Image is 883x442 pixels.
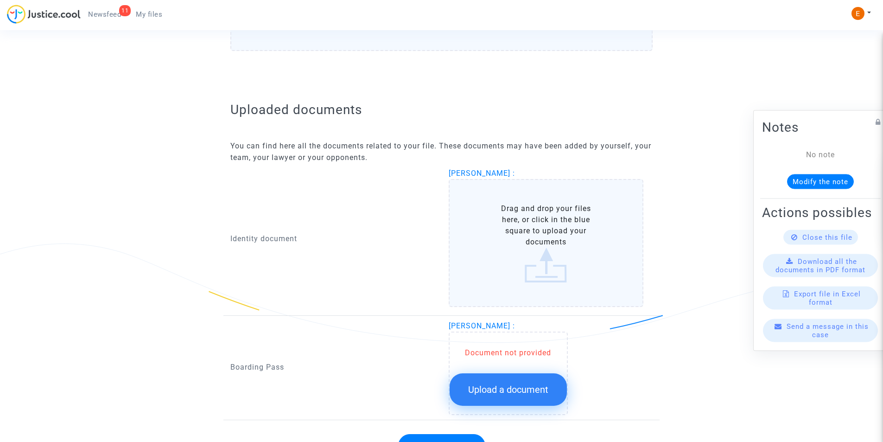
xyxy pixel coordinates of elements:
[802,233,852,241] span: Close this file
[119,5,131,16] div: 11
[88,10,121,19] span: Newsfeed
[136,10,162,19] span: My files
[468,384,548,395] span: Upload a document
[450,347,567,359] div: Document not provided
[7,5,81,24] img: jc-logo.svg
[449,169,515,178] span: [PERSON_NAME] :
[230,361,435,373] p: Boarding Pass
[230,141,651,162] span: You can find here all the documents related to your file. These documents may have been added by ...
[449,321,515,330] span: [PERSON_NAME] :
[81,7,128,21] a: 11Newsfeed
[128,7,170,21] a: My files
[787,174,854,189] button: Modify the note
[794,289,861,306] span: Export file in Excel format
[450,373,567,406] button: Upload a document
[762,204,879,220] h2: Actions possibles
[851,7,864,20] img: ACg8ocIeiFvHKe4dA5oeRFd_CiCnuxWUEc1A2wYhRJE3TTWt=s96-c
[230,102,653,118] h2: Uploaded documents
[787,322,869,339] span: Send a message in this case
[762,119,879,135] h2: Notes
[230,233,435,244] p: Identity document
[776,149,865,160] div: No note
[775,257,865,274] span: Download all the documents in PDF format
